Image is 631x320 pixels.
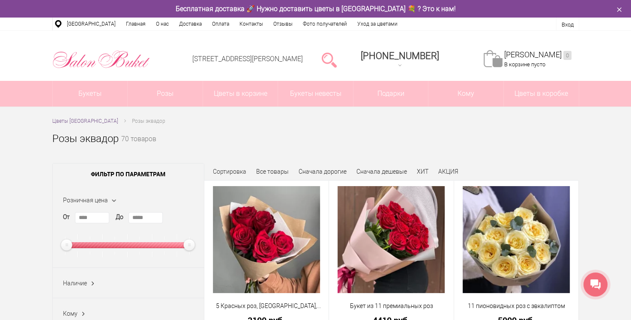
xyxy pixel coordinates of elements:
[335,302,448,311] a: Букет из 11 премиальных роз
[63,280,87,287] span: Наличие
[356,47,444,72] a: [PHONE_NUMBER]
[338,186,445,293] img: Букет из 11 премиальных роз
[299,168,347,175] a: Сначала дорогие
[63,213,70,222] label: От
[352,18,403,30] a: Уход за цветами
[268,18,298,30] a: Отзывы
[417,168,428,175] a: ХИТ
[428,81,503,107] span: Кому
[563,51,571,60] ins: 0
[192,55,303,63] a: [STREET_ADDRESS][PERSON_NAME]
[132,118,165,124] span: Розы эквадор
[53,81,128,107] a: Букеты
[460,302,573,311] a: 11 пионовидных роз с эвкалиптом
[504,50,571,60] a: [PERSON_NAME]
[63,197,108,204] span: Розничная цена
[256,168,289,175] a: Все товары
[151,18,174,30] a: О нас
[298,18,352,30] a: Фото получателей
[174,18,207,30] a: Доставка
[234,18,268,30] a: Контакты
[203,81,278,107] a: Цветы в корзине
[213,168,246,175] span: Сортировка
[356,168,407,175] a: Сначала дешевые
[52,131,119,146] h1: Розы эквадор
[438,168,458,175] a: АКЦИЯ
[121,18,151,30] a: Главная
[463,186,570,293] img: 11 пионовидных роз с эвкалиптом
[63,310,78,317] span: Кому
[116,213,123,222] label: До
[121,136,156,157] small: 70 товаров
[504,81,579,107] a: Цветы в коробке
[128,81,203,107] a: Розы
[52,118,118,124] span: Цветы [GEOGRAPHIC_DATA]
[504,61,545,68] span: В корзине пусто
[278,81,353,107] a: Букеты невесты
[52,48,150,71] img: Цветы Нижний Новгород
[562,21,574,28] a: Вход
[210,302,323,311] a: 5 Красных роз, [GEOGRAPHIC_DATA], крупный бутон
[213,186,320,293] img: 5 Красных роз, Эквадор, крупный бутон
[46,4,586,13] div: Бесплатная доставка 🚀 Нужно доставить цветы в [GEOGRAPHIC_DATA] 💐 ? Это к нам!
[52,117,118,126] a: Цветы [GEOGRAPHIC_DATA]
[53,163,204,185] span: Фильтр по параметрам
[62,18,121,30] a: [GEOGRAPHIC_DATA]
[361,50,439,61] span: [PHONE_NUMBER]
[207,18,234,30] a: Оплата
[353,81,428,107] a: Подарки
